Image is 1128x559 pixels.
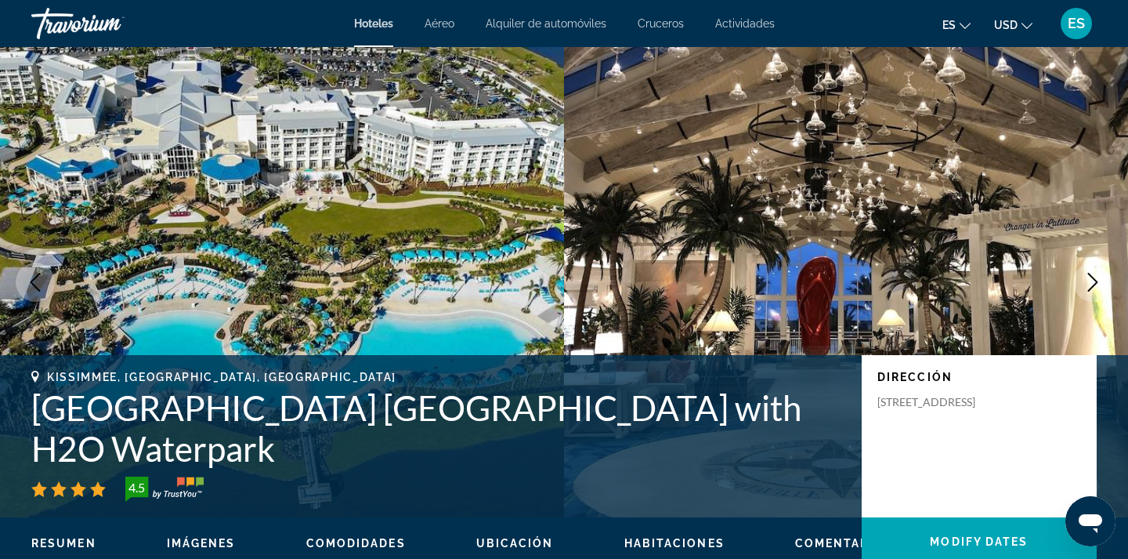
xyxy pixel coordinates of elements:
img: TrustYou guest rating badge [125,477,204,502]
button: Comentarios [795,536,893,550]
span: Imágenes [167,537,236,550]
iframe: Button to launch messaging window [1065,496,1115,546]
span: es [942,19,956,31]
span: Kissimmee, [GEOGRAPHIC_DATA], [GEOGRAPHIC_DATA] [47,371,396,383]
h1: [GEOGRAPHIC_DATA] [GEOGRAPHIC_DATA] with H2O Waterpark [31,387,846,469]
button: Resumen [31,536,96,550]
span: Ubicación [476,537,554,550]
button: Previous image [16,263,55,302]
span: USD [994,19,1018,31]
button: Change currency [994,13,1032,36]
button: Imágenes [167,536,236,550]
span: Modify Dates [930,535,1028,548]
span: ES [1068,16,1085,31]
button: Next image [1073,263,1112,302]
a: Aéreo [425,17,454,30]
span: Comentarios [795,537,893,550]
button: User Menu [1056,7,1097,40]
a: Travorium [31,3,188,44]
a: Hoteles [354,17,393,30]
a: Actividades [715,17,775,30]
p: [STREET_ADDRESS] [877,395,1003,409]
button: Comodidades [306,536,406,550]
a: Alquiler de automóviles [486,17,606,30]
a: Cruceros [638,17,684,30]
span: Resumen [31,537,96,550]
span: Comodidades [306,537,406,550]
p: Dirección [877,371,1081,383]
div: 4.5 [121,478,152,497]
span: Habitaciones [624,537,725,550]
button: Change language [942,13,971,36]
button: Ubicación [476,536,554,550]
button: Habitaciones [624,536,725,550]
